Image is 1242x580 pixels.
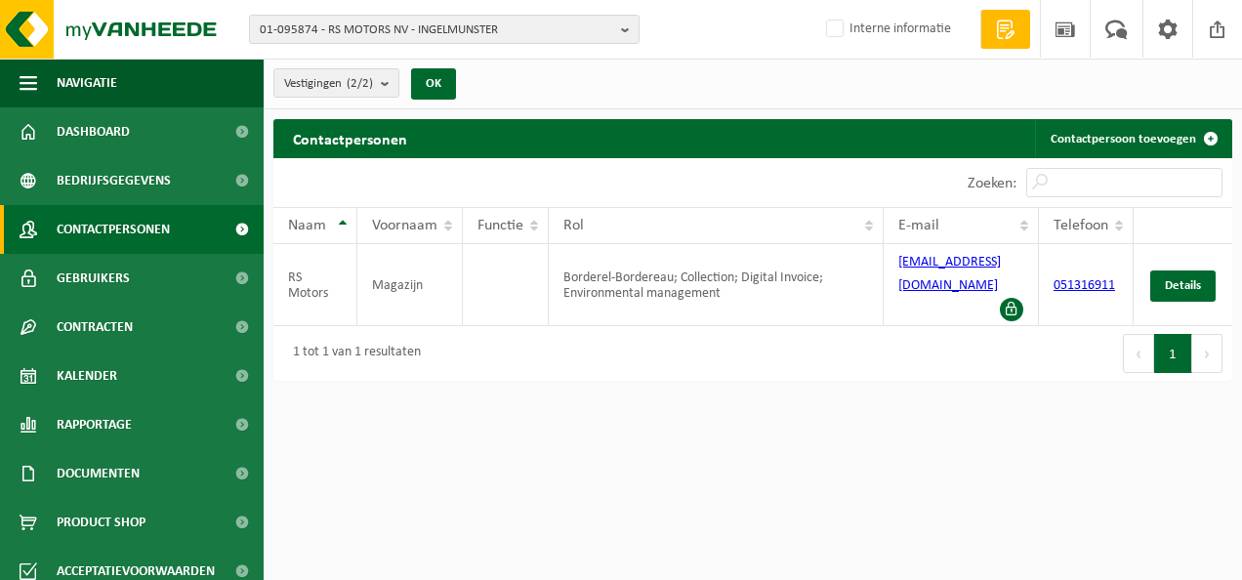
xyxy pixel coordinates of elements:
button: 1 [1154,334,1192,373]
span: Bedrijfsgegevens [57,156,171,205]
span: Rol [563,218,584,233]
a: 051316911 [1054,278,1115,293]
span: Contracten [57,303,133,352]
span: Voornaam [372,218,437,233]
td: Magazijn [357,244,463,326]
count: (2/2) [347,77,373,90]
span: Contactpersonen [57,205,170,254]
span: Dashboard [57,107,130,156]
label: Zoeken: [968,176,1016,191]
span: Rapportage [57,400,132,449]
button: Vestigingen(2/2) [273,68,399,98]
h2: Contactpersonen [273,119,427,157]
td: RS Motors [273,244,357,326]
span: Functie [477,218,523,233]
a: Contactpersoon toevoegen [1035,119,1230,158]
div: 1 tot 1 van 1 resultaten [283,336,421,371]
span: Gebruikers [57,254,130,303]
span: Telefoon [1054,218,1108,233]
span: Product Shop [57,498,145,547]
span: Navigatie [57,59,117,107]
a: Details [1150,270,1216,302]
span: E-mail [898,218,939,233]
button: Next [1192,334,1222,373]
button: OK [411,68,456,100]
label: Interne informatie [822,15,951,44]
a: [EMAIL_ADDRESS][DOMAIN_NAME] [898,255,1001,293]
span: 01-095874 - RS MOTORS NV - INGELMUNSTER [260,16,613,45]
button: Previous [1123,334,1154,373]
button: 01-095874 - RS MOTORS NV - INGELMUNSTER [249,15,640,44]
td: Borderel-Bordereau; Collection; Digital Invoice; Environmental management [549,244,884,326]
span: Kalender [57,352,117,400]
span: Details [1165,279,1201,292]
span: Vestigingen [284,69,373,99]
span: Naam [288,218,326,233]
span: Documenten [57,449,140,498]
